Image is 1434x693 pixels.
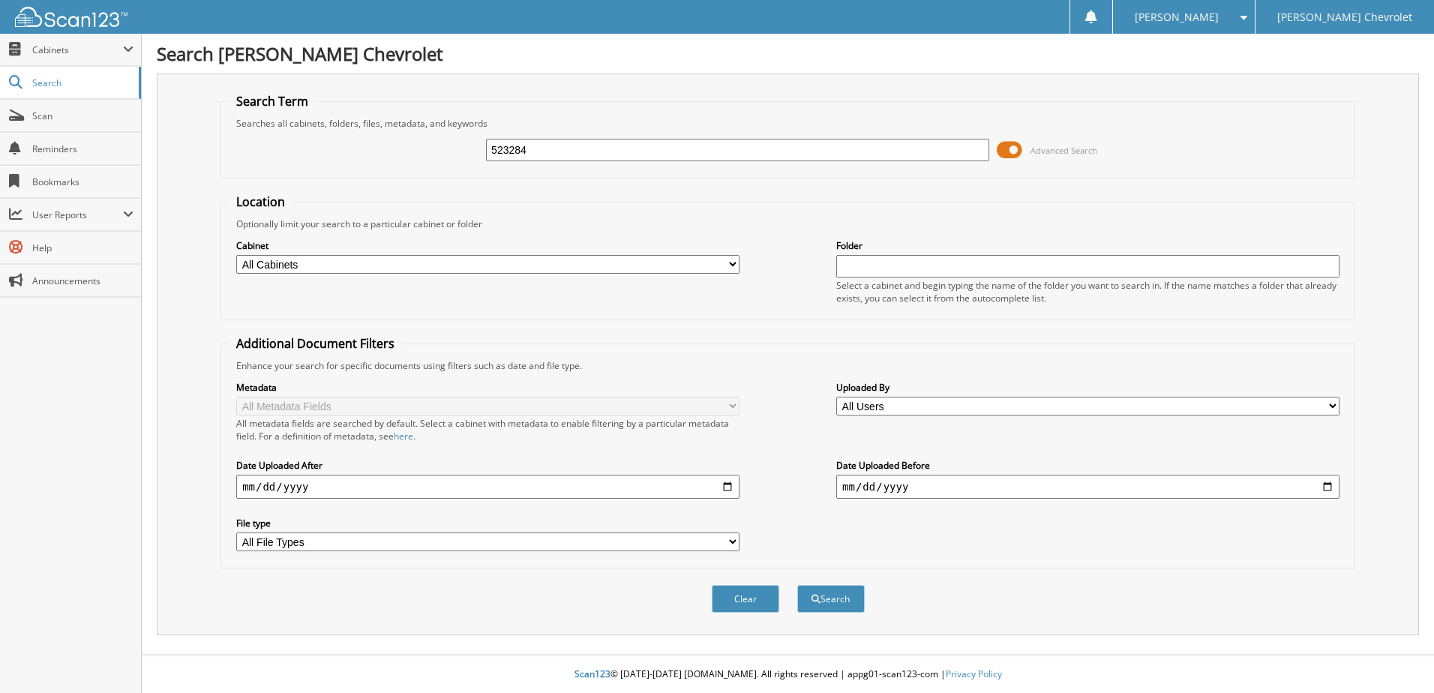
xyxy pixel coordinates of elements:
span: Cabinets [32,43,123,56]
legend: Location [229,193,292,210]
input: start [236,475,739,499]
div: Searches all cabinets, folders, files, metadata, and keywords [229,117,1347,130]
span: Advanced Search [1030,145,1097,156]
img: scan123-logo-white.svg [15,7,127,27]
a: here [394,430,413,442]
label: Uploaded By [836,381,1339,394]
button: Search [797,585,865,613]
div: Enhance your search for specific documents using filters such as date and file type. [229,359,1347,372]
label: Date Uploaded Before [836,459,1339,472]
span: Bookmarks [32,175,133,188]
div: Optionally limit your search to a particular cabinet or folder [229,217,1347,230]
span: [PERSON_NAME] [1135,13,1219,22]
iframe: Chat Widget [1359,621,1434,693]
span: Scan [32,109,133,122]
label: Metadata [236,381,739,394]
h1: Search [PERSON_NAME] Chevrolet [157,41,1419,66]
button: Clear [712,585,779,613]
label: Folder [836,239,1339,252]
span: Help [32,241,133,254]
legend: Additional Document Filters [229,335,402,352]
span: Announcements [32,274,133,287]
a: Privacy Policy [946,667,1002,680]
span: [PERSON_NAME] Chevrolet [1277,13,1412,22]
label: Cabinet [236,239,739,252]
legend: Search Term [229,93,316,109]
span: User Reports [32,208,123,221]
span: Reminders [32,142,133,155]
div: Select a cabinet and begin typing the name of the folder you want to search in. If the name match... [836,279,1339,304]
span: Search [32,76,131,89]
input: end [836,475,1339,499]
div: © [DATE]-[DATE] [DOMAIN_NAME]. All rights reserved | appg01-scan123-com | [142,656,1434,693]
span: Scan123 [574,667,610,680]
label: Date Uploaded After [236,459,739,472]
label: File type [236,517,739,529]
div: All metadata fields are searched by default. Select a cabinet with metadata to enable filtering b... [236,417,739,442]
